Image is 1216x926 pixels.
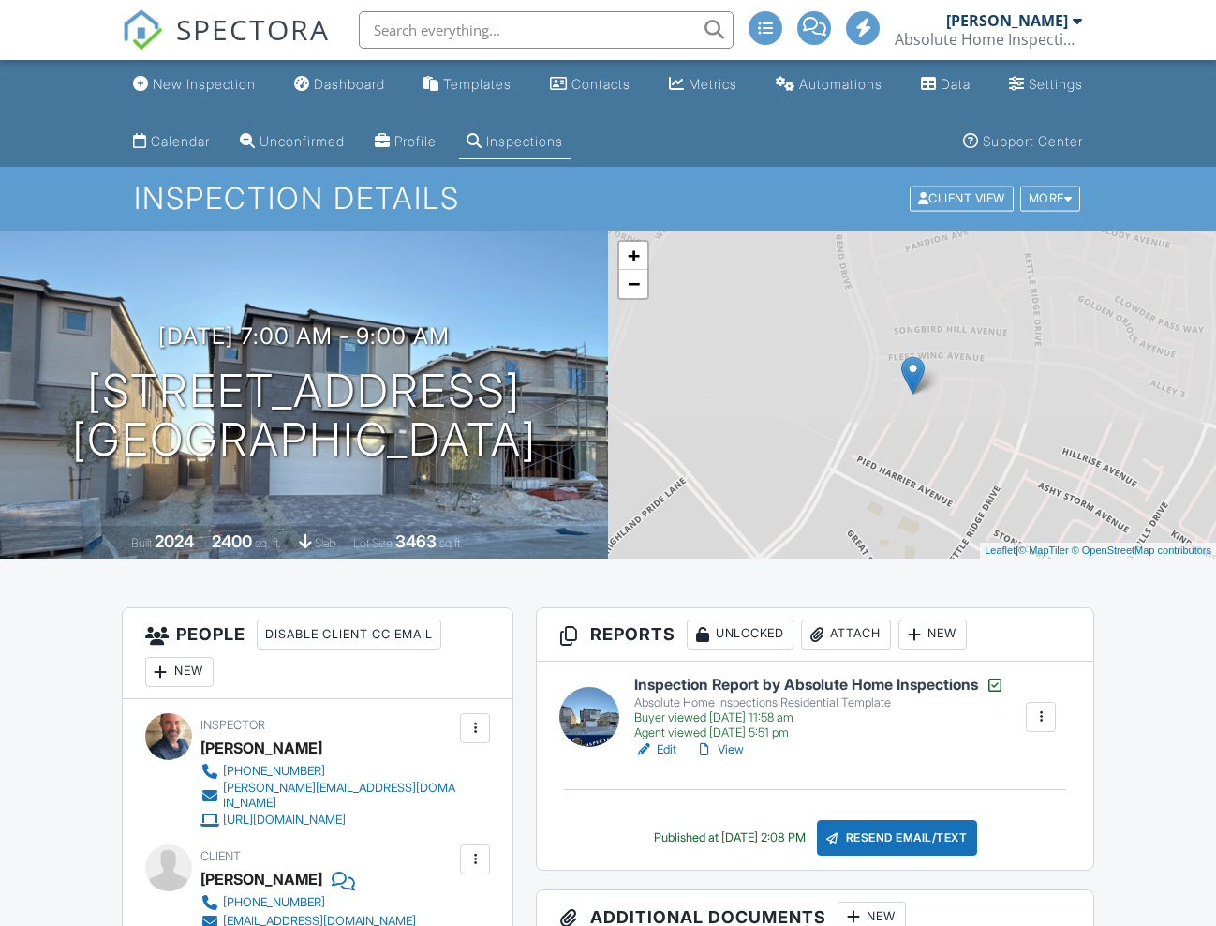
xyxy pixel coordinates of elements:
[619,242,647,270] a: Zoom in
[126,67,263,102] a: New Inspection
[122,25,330,65] a: SPECTORA
[439,536,463,550] span: sq.ft.
[634,725,1004,740] div: Agent viewed [DATE] 5:51 pm
[913,67,978,102] a: Data
[212,531,252,551] div: 2400
[1029,76,1083,92] div: Settings
[314,76,385,92] div: Dashboard
[315,536,335,550] span: slab
[443,76,512,92] div: Templates
[980,543,1216,559] div: |
[257,620,441,650] div: Disable Client CC Email
[634,676,1004,694] h6: Inspection Report by Absolute Home Inspections
[153,76,256,92] div: New Inspection
[287,67,393,102] a: Dashboard
[542,67,638,102] a: Contacts
[223,764,325,779] div: [PHONE_NUMBER]
[1001,67,1090,102] a: Settings
[1020,187,1081,212] div: More
[359,11,734,49] input: Search everything...
[200,718,265,732] span: Inspector
[200,849,241,863] span: Client
[985,545,1016,556] a: Leaflet
[1072,545,1211,556] a: © OpenStreetMap contributors
[619,270,647,298] a: Zoom out
[687,620,793,650] div: Unlocked
[131,536,152,550] span: Built
[134,182,1083,215] h1: Inspection Details
[232,125,352,159] a: Unconfirmed
[768,67,890,102] a: Automations (Advanced)
[200,762,456,781] a: [PHONE_NUMBER]
[941,76,971,92] div: Data
[145,657,214,687] div: New
[155,531,194,551] div: 2024
[946,11,1068,30] div: [PERSON_NAME]
[395,531,437,551] div: 3463
[537,608,1093,662] h3: Reports
[571,76,630,92] div: Contacts
[634,676,1004,741] a: Inspection Report by Absolute Home Inspections Absolute Home Inspections Residential Template Buy...
[200,781,456,811] a: [PERSON_NAME][EMAIL_ADDRESS][DOMAIN_NAME]
[200,893,416,912] a: [PHONE_NUMBER]
[634,695,1004,710] div: Absolute Home Inspections Residential Template
[200,734,322,762] div: [PERSON_NAME]
[151,133,210,149] div: Calendar
[654,830,806,845] div: Published at [DATE] 2:08 PM
[898,620,967,650] div: New
[689,76,737,92] div: Metrics
[695,740,744,759] a: View
[908,190,1018,204] a: Client View
[634,710,1004,725] div: Buyer viewed [DATE] 11:58 am
[200,811,456,829] a: [URL][DOMAIN_NAME]
[394,133,437,149] div: Profile
[122,9,163,51] img: The Best Home Inspection Software - Spectora
[255,536,281,550] span: sq. ft.
[801,620,891,650] div: Attach
[176,9,330,49] span: SPECTORA
[634,740,676,759] a: Edit
[367,125,444,159] a: Company Profile
[223,781,456,811] div: [PERSON_NAME][EMAIL_ADDRESS][DOMAIN_NAME]
[459,125,571,159] a: Inspections
[158,323,450,349] h3: [DATE] 7:00 am - 9:00 am
[486,133,563,149] div: Inspections
[416,67,519,102] a: Templates
[260,133,345,149] div: Unconfirmed
[956,125,1090,159] a: Support Center
[817,820,978,856] div: Resend Email/Text
[1018,545,1069,556] a: © MapTiler
[895,30,1082,49] div: Absolute Home Inspections
[983,133,1083,149] div: Support Center
[910,187,1014,212] div: Client View
[223,895,325,910] div: [PHONE_NUMBER]
[799,76,882,92] div: Automations
[223,813,346,828] div: [URL][DOMAIN_NAME]
[661,67,745,102] a: Metrics
[353,536,393,550] span: Lot Size
[72,366,537,466] h1: [STREET_ADDRESS] [GEOGRAPHIC_DATA]
[126,125,217,159] a: Calendar
[123,608,513,699] h3: People
[200,865,322,893] div: [PERSON_NAME]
